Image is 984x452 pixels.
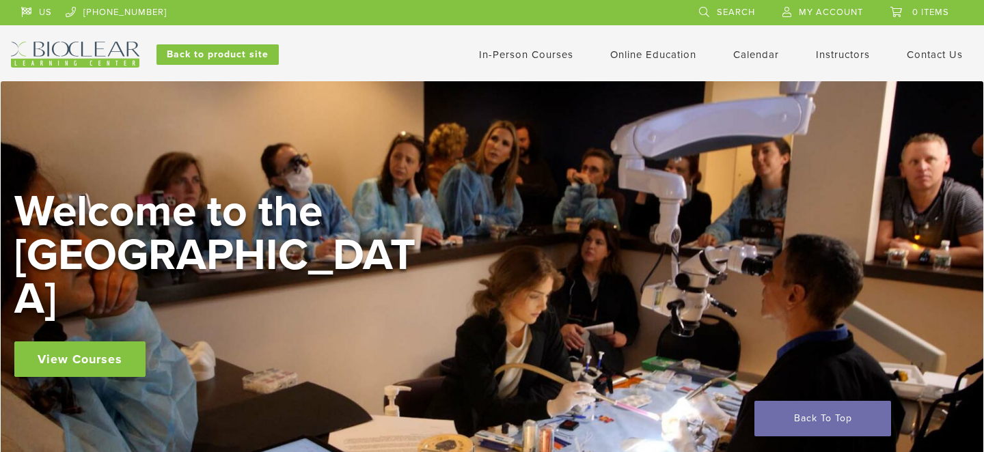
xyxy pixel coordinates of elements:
[717,7,755,18] span: Search
[156,44,279,65] a: Back to product site
[610,48,696,61] a: Online Education
[14,190,424,321] h2: Welcome to the [GEOGRAPHIC_DATA]
[754,401,891,436] a: Back To Top
[907,48,963,61] a: Contact Us
[479,48,573,61] a: In-Person Courses
[733,48,779,61] a: Calendar
[799,7,863,18] span: My Account
[11,42,139,68] img: Bioclear
[14,341,146,377] a: View Courses
[912,7,949,18] span: 0 items
[816,48,870,61] a: Instructors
